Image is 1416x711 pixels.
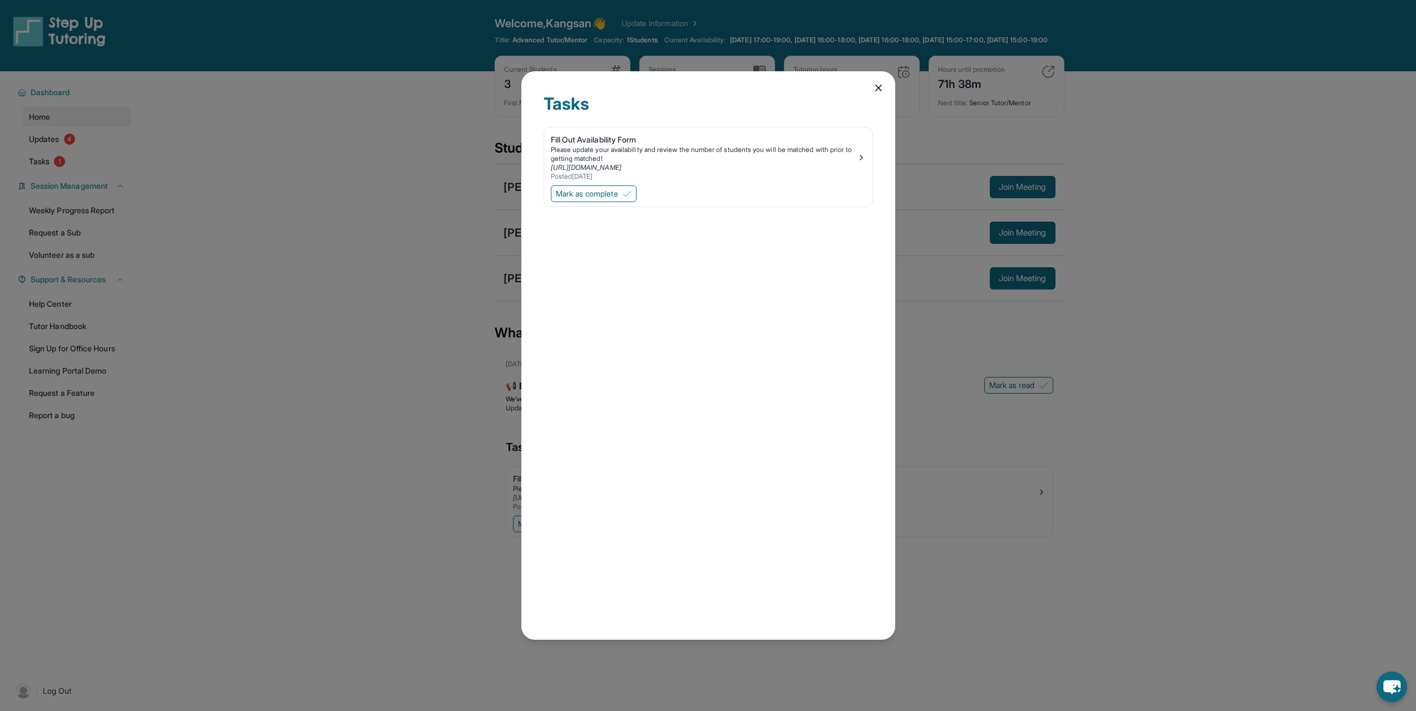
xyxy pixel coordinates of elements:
span: Mark as complete [556,188,618,199]
div: Posted [DATE] [551,172,857,181]
a: Fill Out Availability FormPlease update your availability and review the number of students you w... [544,128,872,183]
div: Fill Out Availability Form [551,134,857,145]
button: Mark as complete [551,185,637,202]
div: Tasks [544,94,873,127]
button: chat-button [1376,671,1407,702]
a: [URL][DOMAIN_NAME] [551,163,621,171]
div: Please update your availability and review the number of students you will be matched with prior ... [551,145,857,163]
img: Mark as complete [623,189,631,198]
